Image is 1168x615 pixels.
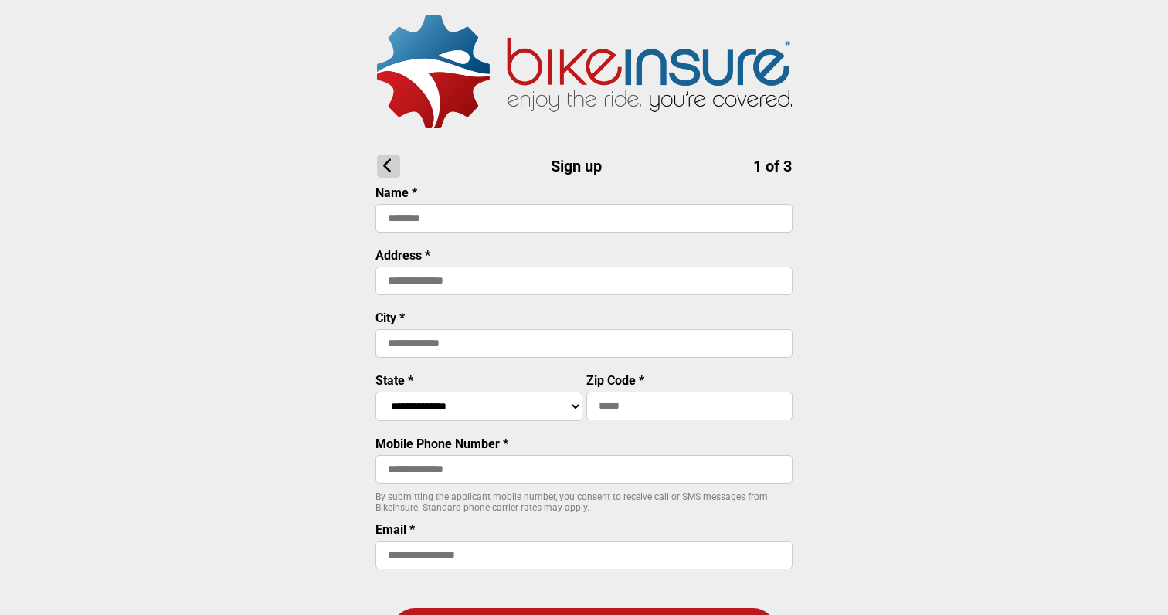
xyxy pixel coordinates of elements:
h1: Sign up [377,155,792,178]
label: Zip Code * [586,373,644,388]
p: By submitting the applicant mobile number, you consent to receive call or SMS messages from BikeI... [375,491,793,513]
label: Email * [375,522,415,537]
label: Mobile Phone Number * [375,437,508,451]
span: 1 of 3 [753,157,792,175]
label: Address * [375,248,430,263]
label: State * [375,373,413,388]
label: Name * [375,185,417,200]
label: City * [375,311,405,325]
